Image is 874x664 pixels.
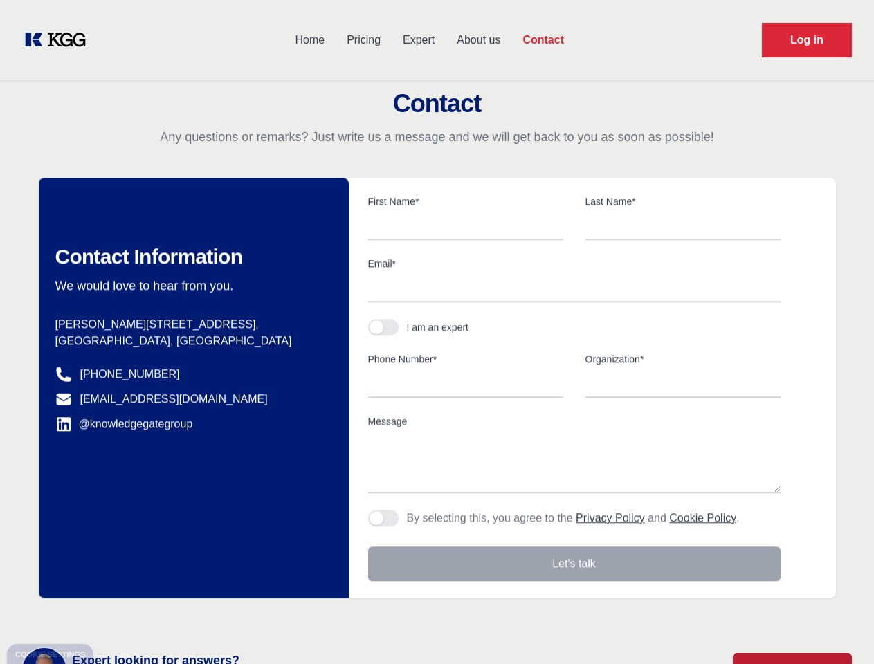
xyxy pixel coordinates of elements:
h2: Contact Information [55,244,327,269]
a: [PHONE_NUMBER] [80,366,180,382]
p: Any questions or remarks? Just write us a message and we will get back to you as soon as possible! [17,129,857,145]
a: [EMAIL_ADDRESS][DOMAIN_NAME] [80,391,268,407]
a: About us [446,22,511,58]
iframe: Chat Widget [805,598,874,664]
p: [GEOGRAPHIC_DATA], [GEOGRAPHIC_DATA] [55,333,327,349]
label: Last Name* [585,194,781,208]
label: Phone Number* [368,352,563,366]
label: Organization* [585,352,781,366]
div: Cookie settings [15,651,85,658]
a: KOL Knowledge Platform: Talk to Key External Experts (KEE) [22,29,97,51]
p: [PERSON_NAME][STREET_ADDRESS], [55,316,327,333]
a: @knowledgegategroup [55,416,193,432]
a: Cookie Policy [669,512,736,524]
label: Message [368,414,781,428]
a: Request Demo [762,23,852,57]
p: By selecting this, you agree to the and . [407,510,740,526]
a: Contact [511,22,575,58]
p: We would love to hear from you. [55,277,327,294]
h2: Contact [17,90,857,118]
label: First Name* [368,194,563,208]
label: Email* [368,257,781,270]
button: Let's talk [368,546,781,581]
a: Expert [392,22,446,58]
a: Privacy Policy [576,512,645,524]
div: I am an expert [407,320,469,334]
a: Pricing [336,22,392,58]
a: Home [284,22,336,58]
